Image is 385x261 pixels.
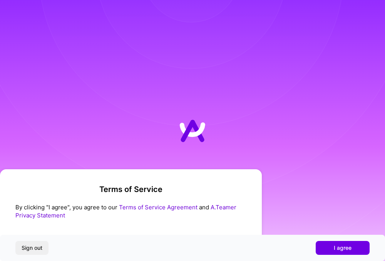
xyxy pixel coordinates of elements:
a: Terms of Service Agreement [119,204,198,211]
span: I agree [334,244,352,252]
span: Sign out [22,244,42,252]
h2: Terms of Service [15,185,246,194]
button: Sign out [15,241,49,255]
div: By clicking "I agree", you agree to our and [15,203,246,219]
button: I agree [316,241,370,255]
